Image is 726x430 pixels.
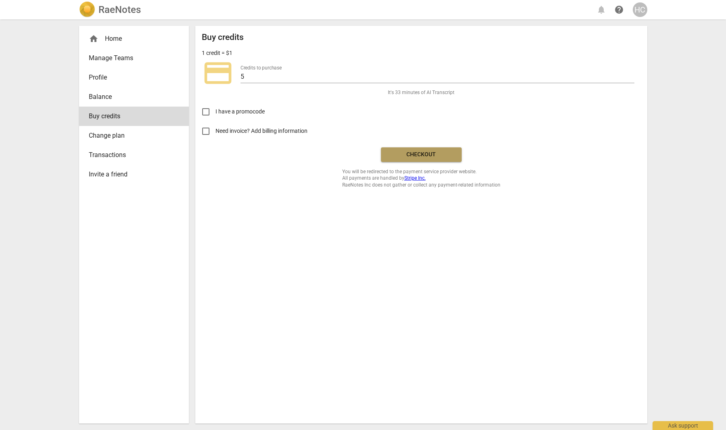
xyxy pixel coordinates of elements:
h2: Buy credits [202,32,244,42]
div: Ask support [653,421,713,430]
a: Profile [79,68,189,87]
label: Credits to purchase [241,65,282,70]
span: credit_card [202,57,234,89]
a: Invite a friend [79,165,189,184]
span: help [614,5,624,15]
span: Invite a friend [89,170,173,179]
div: Home [89,34,173,44]
span: You will be redirected to the payment service provider website. All payments are handled by RaeNo... [342,168,500,189]
span: Manage Teams [89,53,173,63]
button: Checkout [381,147,462,162]
span: Checkout [387,151,455,159]
span: Balance [89,92,173,102]
button: HC [633,2,647,17]
a: LogoRaeNotes [79,2,141,18]
span: Buy credits [89,111,173,121]
span: I have a promocode [215,107,265,116]
a: Change plan [79,126,189,145]
span: Transactions [89,150,173,160]
span: home [89,34,98,44]
span: Change plan [89,131,173,141]
h2: RaeNotes [98,4,141,15]
img: Logo [79,2,95,18]
span: Need invoice? Add billing information [215,127,309,135]
span: Profile [89,73,173,82]
span: It's 33 minutes of AI Transcript [388,89,454,96]
div: Home [79,29,189,48]
a: Manage Teams [79,48,189,68]
a: Balance [79,87,189,107]
a: Help [612,2,626,17]
a: Buy credits [79,107,189,126]
p: 1 credit = $1 [202,49,232,57]
a: Stripe Inc. [404,175,426,181]
a: Transactions [79,145,189,165]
